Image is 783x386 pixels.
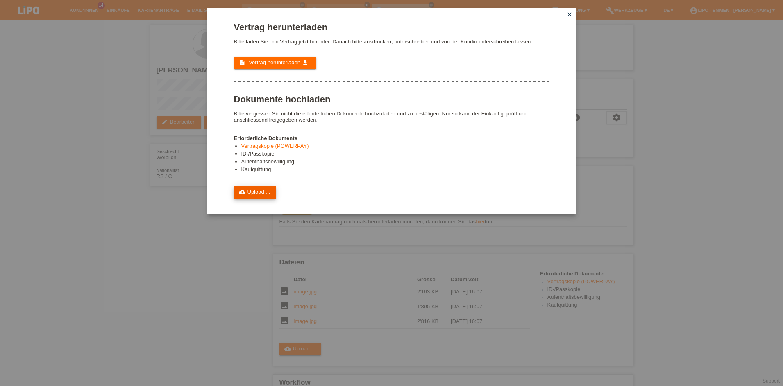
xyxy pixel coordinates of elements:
p: Bitte laden Sie den Vertrag jetzt herunter. Danach bitte ausdrucken, unterschreiben und von der K... [234,38,549,45]
i: close [566,11,573,18]
p: Bitte vergessen Sie nicht die erforderlichen Dokumente hochzuladen und zu bestätigen. Nur so kann... [234,111,549,123]
a: close [564,10,575,20]
span: Vertrag herunterladen [249,59,300,65]
i: get_app [302,59,309,66]
h1: Vertrag herunterladen [234,22,549,32]
a: cloud_uploadUpload ... [234,186,276,199]
i: description [239,59,245,66]
li: Kaufquittung [241,166,549,174]
li: Aufenthaltsbewilligung [241,158,549,166]
i: cloud_upload [239,189,245,195]
li: ID-/Passkopie [241,151,549,158]
h1: Dokumente hochladen [234,94,549,104]
a: description Vertrag herunterladen get_app [234,57,316,69]
a: Vertragskopie (POWERPAY) [241,143,309,149]
h4: Erforderliche Dokumente [234,135,549,141]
